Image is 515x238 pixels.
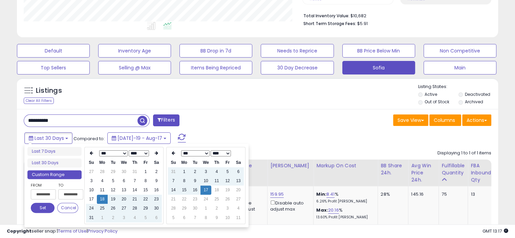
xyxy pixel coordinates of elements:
[86,158,97,167] th: Su
[411,162,436,183] div: Avg Win Price 24h.
[328,207,339,214] a: 20.16
[211,186,222,195] td: 18
[233,213,244,222] td: 11
[179,176,190,186] td: 8
[434,117,455,124] span: Columns
[97,195,108,204] td: 18
[17,44,90,58] button: Default
[151,204,162,213] td: 30
[190,167,200,176] td: 2
[230,162,264,169] div: Min Price
[97,213,108,222] td: 1
[179,158,190,167] th: Mo
[270,191,284,198] a: 159.95
[27,158,82,168] li: Last 30 Days
[119,176,129,186] td: 6
[7,228,31,234] strong: Copyright
[233,204,244,213] td: 4
[179,186,190,195] td: 15
[140,158,151,167] th: Fr
[270,162,310,169] div: [PERSON_NAME]
[140,186,151,195] td: 15
[129,204,140,213] td: 28
[140,167,151,176] td: 1
[86,213,97,222] td: 31
[107,132,171,144] button: [DATE]-19 - Aug-17
[31,182,55,189] label: From
[117,135,162,142] span: [DATE]-19 - Aug-17
[261,61,334,74] button: 30 Day Decrease
[57,203,78,213] button: Cancel
[211,167,222,176] td: 4
[27,170,82,179] li: Custom Range
[129,213,140,222] td: 4
[316,207,372,220] div: %
[222,204,233,213] td: 3
[200,213,211,222] td: 8
[129,186,140,195] td: 14
[119,195,129,204] td: 20
[86,167,97,176] td: 27
[129,195,140,204] td: 21
[24,132,72,144] button: Last 30 Days
[58,182,78,189] label: To
[179,204,190,213] td: 29
[86,195,97,204] td: 17
[303,11,486,19] li: $10,682
[168,195,179,204] td: 21
[418,84,498,90] p: Listing States:
[442,191,463,197] div: 75
[88,228,117,234] a: Privacy Policy
[151,158,162,167] th: Sa
[168,204,179,213] td: 28
[357,20,368,27] span: $5.91
[98,44,171,58] button: Inventory Age
[108,158,119,167] th: Tu
[314,159,378,186] th: The percentage added to the cost of goods (COGS) that forms the calculator for Min & Max prices.
[233,176,244,186] td: 13
[190,195,200,204] td: 23
[35,135,64,142] span: Last 30 Days
[425,99,449,105] label: Out of Stock
[119,204,129,213] td: 27
[140,195,151,204] td: 22
[190,204,200,213] td: 30
[168,167,179,176] td: 31
[179,195,190,204] td: 22
[303,21,356,26] b: Short Term Storage Fees:
[97,204,108,213] td: 25
[211,158,222,167] th: Th
[129,158,140,167] th: Th
[316,191,372,204] div: %
[482,228,508,234] span: 2025-09-17 13:17 GMT
[86,176,97,186] td: 3
[462,114,491,126] button: Actions
[153,114,179,126] button: Filters
[316,207,328,213] b: Max:
[200,167,211,176] td: 3
[222,195,233,204] td: 26
[36,86,62,95] h5: Listings
[381,162,405,176] div: BB Share 24h.
[190,186,200,195] td: 16
[233,186,244,195] td: 20
[168,176,179,186] td: 7
[342,44,415,58] button: BB Price Below Min
[222,176,233,186] td: 12
[411,191,433,197] div: 145.16
[190,158,200,167] th: Tu
[442,162,465,176] div: Fulfillable Quantity
[151,167,162,176] td: 2
[97,176,108,186] td: 4
[108,195,119,204] td: 19
[179,167,190,176] td: 1
[119,186,129,195] td: 13
[58,228,87,234] a: Terms of Use
[119,213,129,222] td: 3
[190,213,200,222] td: 7
[437,150,491,156] div: Displaying 1 to 1 of 1 items
[179,213,190,222] td: 6
[233,158,244,167] th: Sa
[316,199,372,204] p: 6.26% Profit [PERSON_NAME]
[168,186,179,195] td: 14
